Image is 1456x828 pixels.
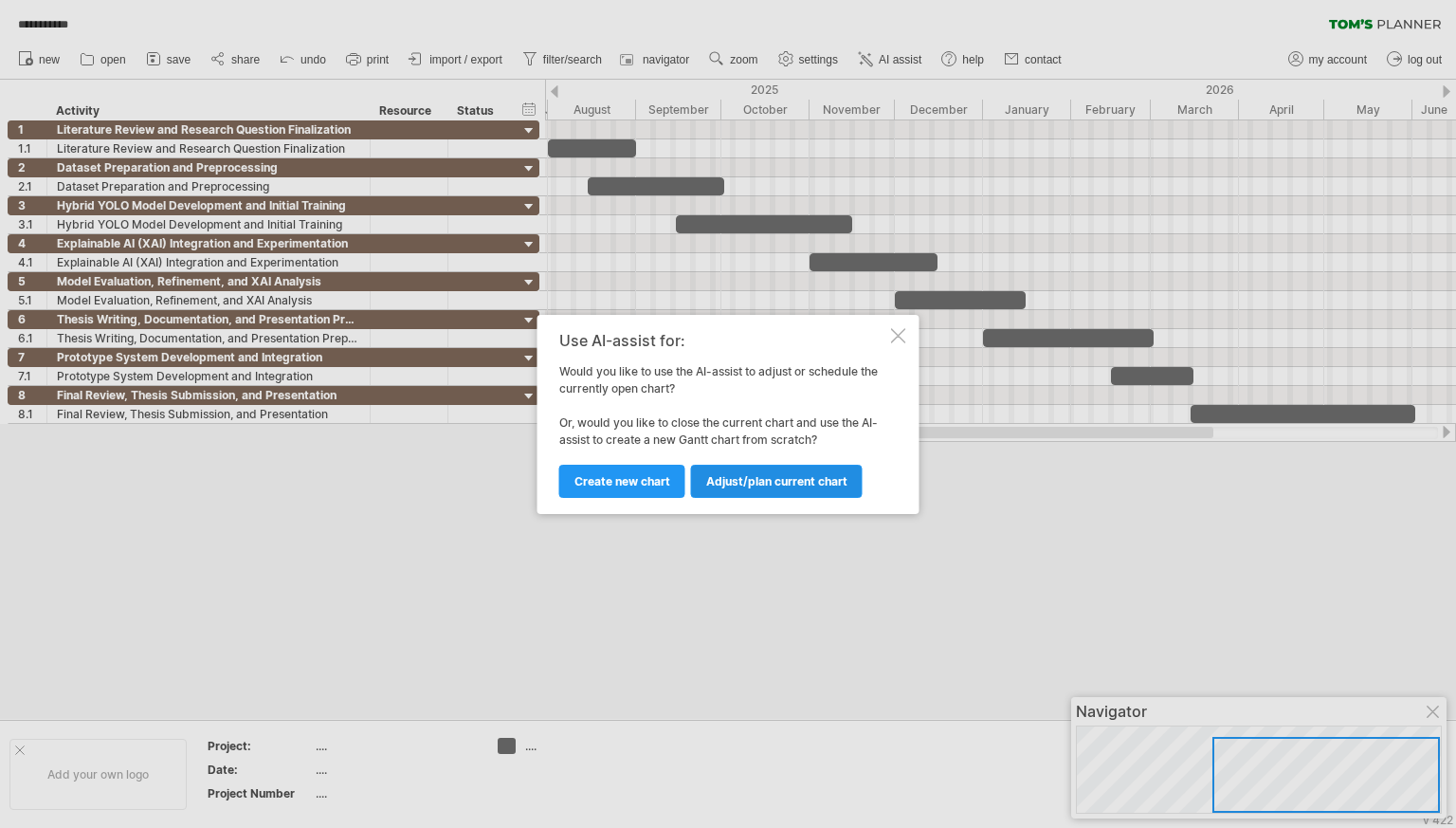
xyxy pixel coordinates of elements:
span: Create new chart [574,474,670,488]
span: Adjust/plan current chart [706,474,847,488]
div: Use AI-assist for: [559,332,887,349]
a: Create new chart [559,465,685,498]
a: Adjust/plan current chart [691,465,863,498]
div: Would you like to use the AI-assist to adjust or schedule the currently open chart? Or, would you... [559,332,887,497]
